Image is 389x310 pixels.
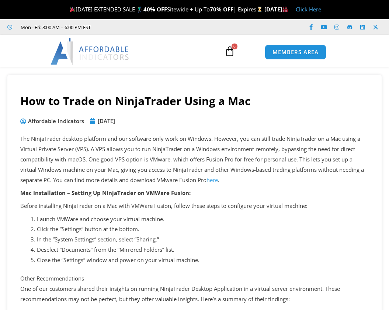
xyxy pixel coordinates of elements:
time: [DATE] [98,117,115,125]
img: 🎉 [70,7,75,12]
span: Mon - Fri: 8:00 AM – 6:00 PM EST [19,23,91,32]
a: Click Here [296,6,321,13]
span: MEMBERS AREA [272,49,319,55]
li: Deselect “Documents” from the “Mirrored Folders” list. [37,245,369,255]
strong: 40% OFF [143,6,167,13]
h1: How to Trade on NinjaTrader Using a Mac [20,93,369,109]
span: [DATE] EXTENDED SALE 🏌️‍♂️ Sitewide + Up To | Expires [68,6,264,13]
p: Before installing NinjaTrader on a Mac with VMWare Fusion, follow these steps to configure your v... [20,201,369,211]
img: LogoAI | Affordable Indicators – NinjaTrader [51,38,130,65]
img: 🏭 [282,7,288,12]
strong: 70% OFF [210,6,233,13]
a: MEMBERS AREA [265,45,326,60]
span: Affordable Indicators [26,116,84,126]
li: Launch VMWare and choose your virtual machine. [37,214,369,224]
div: Other Recommendations [20,274,369,284]
li: Click the “Settings” button at the bottom. [37,224,369,234]
li: In the “System Settings” section, select “Sharing.” [37,234,369,245]
p: The NinjaTrader desktop platform and our software only work on Windows. However, you can still tr... [20,134,369,185]
a: 0 [213,41,246,62]
strong: [DATE] [264,6,288,13]
strong: Mac Installation – Setting Up NinjaTrader on VMWare Fusion: [20,189,191,196]
p: One of our customers shared their insights on running NinjaTrader Desktop Application in a virtua... [20,284,369,304]
iframe: Customer reviews powered by Trustpilot [96,24,207,31]
span: 0 [232,43,237,49]
li: Close the “Settings” window and power on your virtual machine. [37,255,369,265]
a: here [206,176,218,184]
img: ⌛ [257,7,263,12]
